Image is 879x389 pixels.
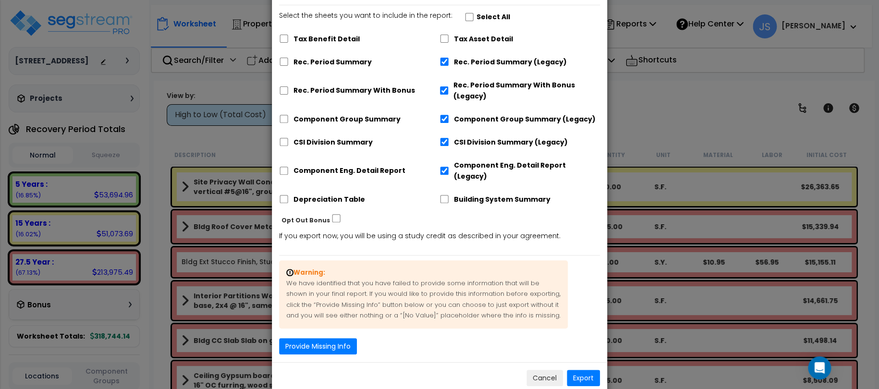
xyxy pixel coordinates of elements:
label: Building System Summary [454,194,550,205]
p: Select the sheets you want to include in the report: [279,10,452,22]
button: Cancel [526,370,563,386]
button: Export [567,370,600,386]
label: Opt Out Bonus [281,215,330,226]
label: Rec. Period Summary With Bonus [293,85,415,96]
div: Open Intercom Messenger [808,356,831,379]
label: Tax Asset Detail [454,34,513,45]
button: Provide Missing Info [279,338,357,354]
label: Select All [476,12,510,23]
label: Rec. Period Summary With Bonus (Legacy) [453,80,600,102]
img: warning-sign-svgrepo-com.svg [286,269,293,276]
p: If you export now, you will be using a study credit as described in your agreement. [279,231,600,242]
label: Tax Benefit Detail [293,34,360,45]
label: Rec. Period Summary [293,57,372,68]
input: Select the sheets you want to include in the report:Select All [464,13,474,21]
label: CSI Division Summary [293,137,373,148]
p: We have identified that you have failed to provide some information that will be shown in your fi... [279,260,568,328]
label: Component Group Summary [293,114,401,125]
label: CSI Division Summary (Legacy) [454,137,568,148]
label: Depreciation Table [293,194,365,205]
label: Rec. Period Summary (Legacy) [454,57,567,68]
label: Component Eng. Detail Report (Legacy) [454,160,600,182]
label: Component Eng. Detail Report [293,165,405,176]
strong: Warning: [286,268,325,277]
label: Component Group Summary (Legacy) [454,114,596,125]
